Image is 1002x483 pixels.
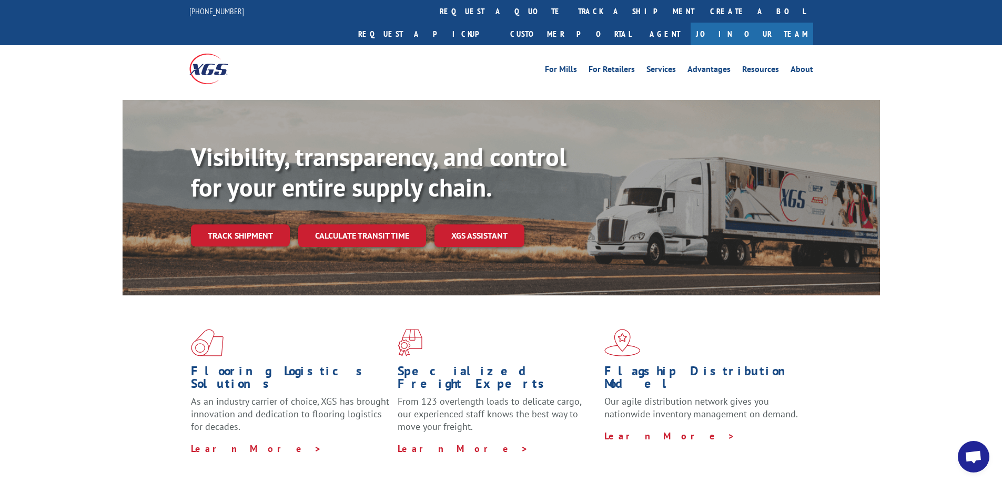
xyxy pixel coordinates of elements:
span: Our agile distribution network gives you nationwide inventory management on demand. [604,395,798,420]
a: Track shipment [191,224,290,246]
span: As an industry carrier of choice, XGS has brought innovation and dedication to flooring logistics... [191,395,389,433]
b: Visibility, transparency, and control for your entire supply chain. [191,140,566,203]
a: Resources [742,65,779,77]
a: Calculate transit time [298,224,426,247]
a: For Retailers [589,65,635,77]
a: Learn More > [398,443,529,455]
img: xgs-icon-focused-on-flooring-red [398,329,422,356]
a: Request a pickup [350,23,502,45]
h1: Flooring Logistics Solutions [191,365,390,395]
a: About [791,65,813,77]
a: Customer Portal [502,23,639,45]
a: Learn More > [604,430,735,442]
h1: Specialized Freight Experts [398,365,596,395]
a: [PHONE_NUMBER] [189,6,244,16]
a: Learn More > [191,443,322,455]
a: Agent [639,23,691,45]
div: Open chat [958,441,989,472]
a: Join Our Team [691,23,813,45]
a: Services [646,65,676,77]
a: Advantages [687,65,731,77]
img: xgs-icon-flagship-distribution-model-red [604,329,641,356]
a: XGS ASSISTANT [434,224,524,247]
img: xgs-icon-total-supply-chain-intelligence-red [191,329,224,356]
a: For Mills [545,65,577,77]
h1: Flagship Distribution Model [604,365,803,395]
p: From 123 overlength loads to delicate cargo, our experienced staff knows the best way to move you... [398,395,596,442]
